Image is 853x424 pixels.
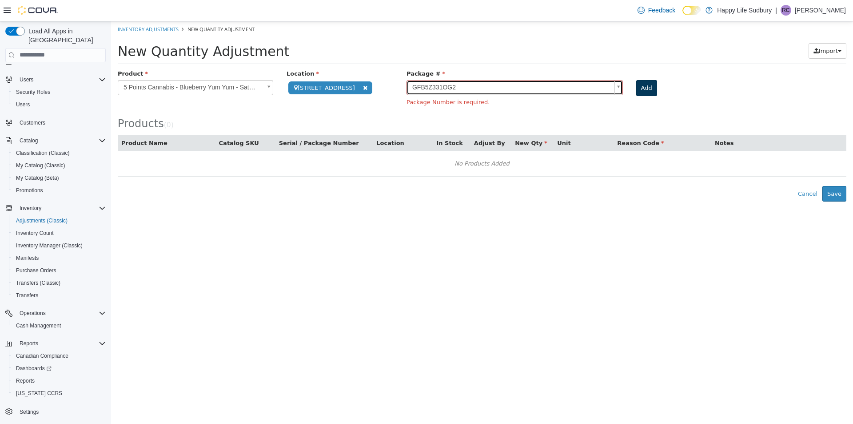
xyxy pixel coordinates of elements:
span: Manifests [16,254,39,262]
a: Purchase Orders [12,265,60,276]
span: Customers [16,117,106,128]
span: 5 Points Cannabis - Blueberry Yum Yum - Sativa - 3.5g [7,59,150,73]
button: Reports [9,375,109,387]
button: Customers [2,116,109,129]
span: GFB5Z331OG2 [296,59,500,73]
span: Purchase Orders [16,267,56,274]
span: Settings [16,406,106,417]
span: Manifests [12,253,106,263]
span: Customers [20,119,45,126]
span: Transfers (Classic) [12,278,106,288]
button: Settings [2,405,109,418]
span: Security Roles [12,87,106,97]
span: Transfers (Classic) [16,279,60,287]
span: Users [12,99,106,110]
span: My Catalog (Classic) [16,162,65,169]
span: Inventory Manager (Classic) [16,242,83,249]
button: Users [2,73,109,86]
span: Product [7,49,37,56]
button: Security Roles [9,86,109,98]
button: Inventory [2,202,109,214]
a: Cash Management [12,320,64,331]
a: Feedback [634,1,679,19]
span: Adjustments (Classic) [16,217,68,224]
span: Promotions [16,187,43,194]
span: Cash Management [16,322,61,329]
a: Inventory Adjustments [7,4,68,11]
button: Import [698,22,735,38]
a: Customers [16,117,49,128]
button: Location [265,117,295,126]
a: Reports [12,376,38,386]
a: Transfers [12,290,42,301]
span: Operations [16,308,106,319]
button: Adjustments (Classic) [9,214,109,227]
button: My Catalog (Classic) [9,159,109,172]
a: Inventory Manager (Classic) [12,240,86,251]
a: My Catalog (Beta) [12,173,63,183]
button: Operations [16,308,49,319]
button: Catalog SKU [108,117,150,126]
a: Transfers (Classic) [12,278,64,288]
span: Settings [20,408,39,416]
span: My Catalog (Beta) [16,174,59,182]
a: Inventory Count [12,228,57,238]
p: | [775,5,777,16]
span: Promotions [12,185,106,196]
button: My Catalog (Beta) [9,172,109,184]
span: Inventory Count [12,228,106,238]
span: Reason Code [506,118,553,125]
button: Reports [2,337,109,350]
p: Happy Life Sudbury [717,5,772,16]
a: 5 Points Cannabis - Blueberry Yum Yum - Sativa - 3.5g [7,59,162,74]
span: Reports [12,376,106,386]
span: Purchase Orders [12,265,106,276]
span: Reports [20,340,38,347]
a: Settings [16,407,42,417]
input: Dark Mode [682,6,701,15]
button: Purchase Orders [9,264,109,277]
small: ( ) [53,100,63,108]
a: Adjustments (Classic) [12,215,71,226]
span: Transfers [16,292,38,299]
p: [PERSON_NAME] [795,5,846,16]
button: Catalog [16,135,41,146]
button: [US_STATE] CCRS [9,387,109,400]
span: New Qty [404,118,436,125]
button: Inventory Manager (Classic) [9,239,109,252]
span: Location [175,49,208,56]
span: Inventory [16,203,106,214]
span: Canadian Compliance [16,352,68,359]
span: New Quantity Adjustment [76,4,143,11]
span: Inventory [20,205,41,212]
a: Security Roles [12,87,54,97]
a: [US_STATE] CCRS [12,388,66,399]
button: Users [9,98,109,111]
a: Dashboards [9,362,109,375]
span: Cash Management [12,320,106,331]
a: Classification (Classic) [12,148,73,158]
button: Cash Management [9,319,109,332]
button: Transfers [9,289,109,302]
span: Inventory Count [16,230,54,237]
button: Inventory Count [9,227,109,239]
span: Adjustments (Classic) [12,215,106,226]
button: Canadian Compliance [9,350,109,362]
span: Package Number is required. [295,77,512,85]
button: Cancel [682,165,711,181]
span: Users [16,101,30,108]
span: My Catalog (Beta) [12,173,106,183]
span: Products [7,96,53,109]
span: Reports [16,338,106,349]
span: Users [20,76,33,83]
div: Roxanne Coutu [781,5,791,16]
span: Import [708,26,727,33]
span: RC [782,5,789,16]
span: Classification (Classic) [12,148,106,158]
span: Feedback [648,6,675,15]
span: Canadian Compliance [12,351,106,361]
span: Catalog [20,137,38,144]
span: Catalog [16,135,106,146]
span: Dashboards [16,365,52,372]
